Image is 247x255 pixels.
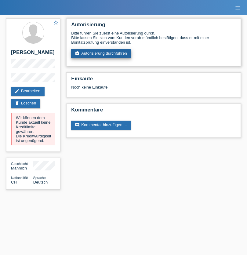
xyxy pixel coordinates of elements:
h2: Kommentare [71,107,236,116]
span: Deutsch [33,180,48,184]
span: Geschlecht [11,162,28,166]
h2: [PERSON_NAME] [11,49,55,59]
a: deleteLöschen [11,99,40,108]
div: Noch keine Einkäufe [71,85,236,94]
a: editBearbeiten [11,87,45,96]
h2: Autorisierung [71,22,236,31]
i: delete [15,101,20,106]
div: Männlich [11,161,33,170]
i: menu [235,5,241,11]
span: Sprache [33,176,46,180]
h2: Einkäufe [71,76,236,85]
div: Bitte führen Sie zuerst eine Autorisierung durch. Bitte lassen Sie sich vom Kunden vorab mündlich... [71,31,236,45]
div: Wir können dem Kunde aktuell keine Kreditlimite gewähren. Die Kreditwürdigkeit ist ungenügend. [11,113,55,145]
a: commentKommentar hinzufügen ... [71,121,131,130]
a: assignment_turned_inAutorisierung durchführen [71,49,131,58]
span: Schweiz [11,180,17,184]
i: star_border [53,20,59,25]
a: star_border [53,20,59,26]
i: comment [75,122,80,127]
a: menu [232,6,244,9]
i: edit [15,89,20,93]
i: assignment_turned_in [75,51,80,56]
span: Nationalität [11,176,28,180]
